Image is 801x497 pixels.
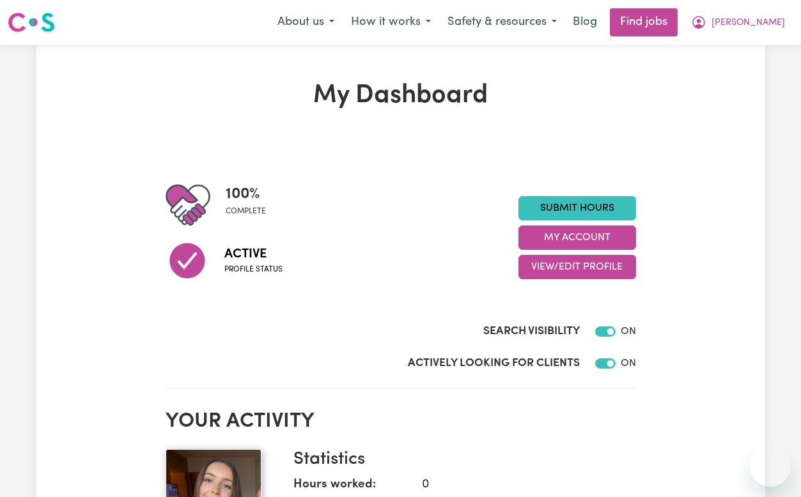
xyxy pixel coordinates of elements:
button: My Account [518,226,636,250]
img: Careseekers logo [8,11,55,34]
a: Blog [565,8,605,36]
h3: Statistics [293,449,626,471]
dd: 0 [412,476,626,494]
label: Actively Looking for Clients [408,355,580,372]
h1: My Dashboard [166,80,636,111]
h2: Your activity [166,409,636,434]
button: View/Edit Profile [518,255,636,279]
span: complete [226,206,266,217]
span: Profile status [224,264,283,275]
span: ON [621,326,636,337]
span: ON [621,358,636,369]
button: Safety & resources [439,9,565,36]
a: Find jobs [610,8,678,36]
a: Careseekers logo [8,8,55,37]
button: About us [269,9,343,36]
span: Active [224,245,283,264]
span: [PERSON_NAME] [712,16,785,30]
button: My Account [683,9,793,36]
span: 100 % [226,183,266,206]
a: Submit Hours [518,196,636,220]
label: Search Visibility [483,323,580,340]
iframe: Button to launch messaging window [750,446,791,487]
div: Profile completeness: 100% [226,183,276,227]
button: How it works [343,9,439,36]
